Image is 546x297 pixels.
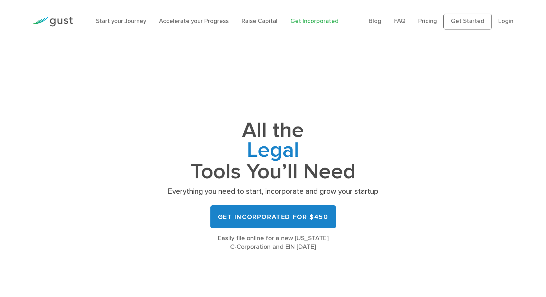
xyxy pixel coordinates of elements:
div: Easily file online for a new [US_STATE] C-Corporation and EIN [DATE] [165,234,381,251]
a: Login [498,18,513,25]
a: Accelerate your Progress [159,18,229,25]
a: Get Incorporated [290,18,339,25]
a: Get Incorporated for $450 [210,205,336,228]
a: Blog [369,18,381,25]
h1: All the Tools You’ll Need [165,121,381,182]
img: Gust Logo [33,17,73,27]
p: Everything you need to start, incorporate and grow your startup [165,187,381,197]
a: FAQ [394,18,405,25]
a: Raise Capital [242,18,277,25]
a: Start your Journey [96,18,146,25]
a: Pricing [418,18,437,25]
span: Legal [165,141,381,162]
a: Get Started [443,14,492,29]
